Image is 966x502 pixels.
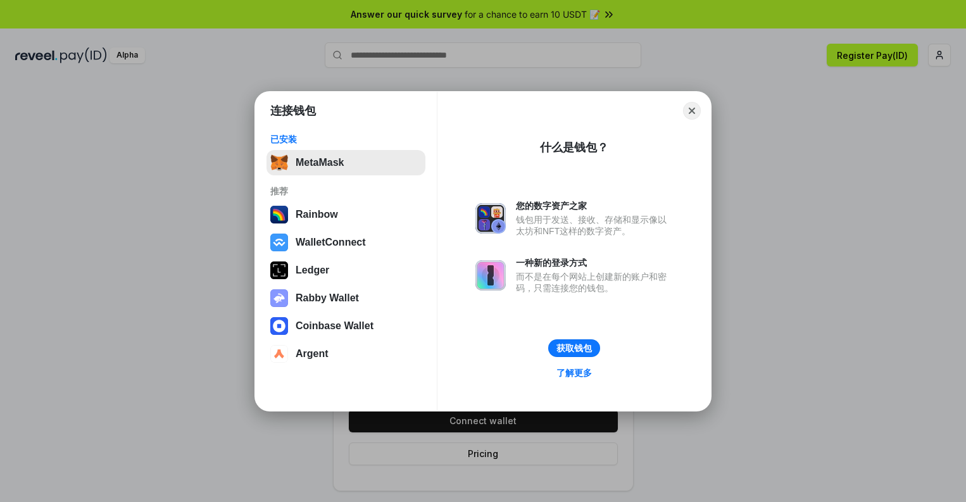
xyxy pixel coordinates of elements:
img: svg+xml,%3Csvg%20width%3D%2228%22%20height%3D%2228%22%20viewBox%3D%220%200%2028%2028%22%20fill%3D... [270,317,288,335]
img: svg+xml,%3Csvg%20xmlns%3D%22http%3A%2F%2Fwww.w3.org%2F2000%2Fsvg%22%20fill%3D%22none%22%20viewBox... [270,289,288,307]
h1: 连接钱包 [270,103,316,118]
img: svg+xml,%3Csvg%20xmlns%3D%22http%3A%2F%2Fwww.w3.org%2F2000%2Fsvg%22%20fill%3D%22none%22%20viewBox... [475,203,506,234]
div: 推荐 [270,185,422,197]
div: 钱包用于发送、接收、存储和显示像以太坊和NFT这样的数字资产。 [516,214,673,237]
a: 了解更多 [549,365,599,381]
button: 获取钱包 [548,339,600,357]
div: 什么是钱包？ [540,140,608,155]
img: svg+xml,%3Csvg%20width%3D%2228%22%20height%3D%2228%22%20viewBox%3D%220%200%2028%2028%22%20fill%3D... [270,345,288,363]
div: 了解更多 [556,367,592,379]
img: svg+xml,%3Csvg%20fill%3D%22none%22%20height%3D%2233%22%20viewBox%3D%220%200%2035%2033%22%20width%... [270,154,288,172]
div: 您的数字资产之家 [516,200,673,211]
img: svg+xml,%3Csvg%20width%3D%2228%22%20height%3D%2228%22%20viewBox%3D%220%200%2028%2028%22%20fill%3D... [270,234,288,251]
div: Rabby Wallet [296,292,359,304]
div: Coinbase Wallet [296,320,373,332]
button: Coinbase Wallet [267,313,425,339]
img: svg+xml,%3Csvg%20width%3D%22120%22%20height%3D%22120%22%20viewBox%3D%220%200%20120%20120%22%20fil... [270,206,288,223]
button: WalletConnect [267,230,425,255]
button: Close [683,102,701,120]
div: 一种新的登录方式 [516,257,673,268]
img: svg+xml,%3Csvg%20xmlns%3D%22http%3A%2F%2Fwww.w3.org%2F2000%2Fsvg%22%20fill%3D%22none%22%20viewBox... [475,260,506,291]
button: MetaMask [267,150,425,175]
button: Rabby Wallet [267,286,425,311]
img: svg+xml,%3Csvg%20xmlns%3D%22http%3A%2F%2Fwww.w3.org%2F2000%2Fsvg%22%20width%3D%2228%22%20height%3... [270,261,288,279]
div: Argent [296,348,329,360]
div: 获取钱包 [556,342,592,354]
div: WalletConnect [296,237,366,248]
div: 而不是在每个网站上创建新的账户和密码，只需连接您的钱包。 [516,271,673,294]
div: Ledger [296,265,329,276]
button: Ledger [267,258,425,283]
button: Rainbow [267,202,425,227]
div: MetaMask [296,157,344,168]
button: Argent [267,341,425,367]
div: 已安装 [270,134,422,145]
div: Rainbow [296,209,338,220]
